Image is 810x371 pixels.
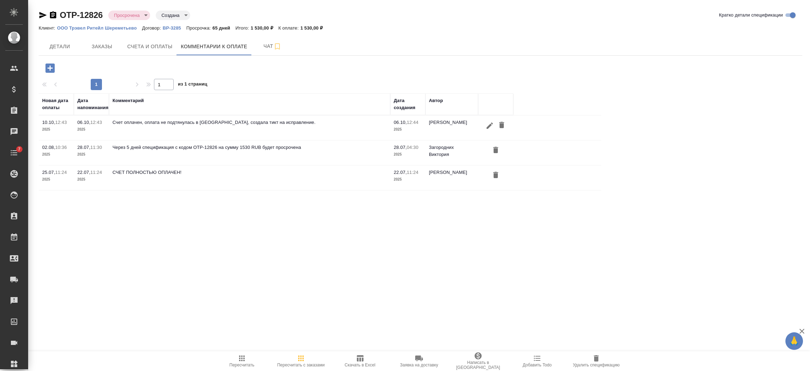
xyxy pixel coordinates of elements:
[394,170,407,175] p: 22.07,
[42,145,55,150] p: 02.08,
[85,42,119,51] span: Заказы
[43,42,77,51] span: Детали
[77,120,90,125] p: 06.10,
[407,120,418,125] p: 12:44
[42,151,70,158] p: 2025
[55,170,67,175] p: 11:24
[429,97,443,104] div: Автор
[112,169,387,176] p: СЧЕТ ПОЛНОСТЬЮ ОПЛАЧЕН!
[407,145,418,150] p: 04:30
[425,115,478,140] td: [PERSON_NAME]
[186,25,212,31] p: Просрочка:
[55,120,67,125] p: 12:43
[394,151,422,158] p: 2025
[273,42,282,51] svg: Подписаться
[108,11,150,20] div: Просрочена
[90,120,102,125] p: 12:43
[112,144,387,151] p: Через 5 дней спецификация с кодом OTP-12826 на сумму 1530 RUB будет просрочена
[785,332,803,350] button: 🙏
[142,25,163,31] p: Договор:
[156,11,190,20] div: Просрочена
[49,11,57,19] button: Скопировать ссылку
[112,97,144,104] div: Комментарий
[278,25,301,31] p: К оплате:
[159,12,181,18] button: Создана
[236,25,251,31] p: Итого:
[90,170,102,175] p: 11:24
[212,25,235,31] p: 65 дней
[394,97,422,111] div: Дата создания
[163,25,186,31] a: ВР-3285
[77,170,90,175] p: 22.07,
[490,169,502,182] button: Удалить
[112,12,142,18] button: Просрочена
[394,126,422,133] p: 2025
[394,120,407,125] p: 06.10,
[14,146,25,153] span: 7
[39,11,47,19] button: Скопировать ссылку для ЯМессенджера
[496,119,508,132] button: Удалить
[77,176,105,183] p: 2025
[484,119,496,132] button: Редактировать
[181,42,247,51] span: Комментарии к оплате
[77,126,105,133] p: 2025
[127,42,173,51] span: Счета и оплаты
[77,145,90,150] p: 28.07,
[55,145,67,150] p: 10:36
[300,25,328,31] p: 1 530,00 ₽
[42,97,70,111] div: Новая дата оплаты
[256,42,289,51] span: Чат
[425,140,478,165] td: Загородних Виктория
[112,119,387,126] p: Счет оплачен, оплата не подтянулась в [GEOGRAPHIC_DATA], создала тикт на исправление.
[719,12,783,19] span: Кратко детали спецификации
[77,97,108,111] div: Дата напоминания
[42,170,55,175] p: 25.07,
[394,145,407,150] p: 28.07,
[42,120,55,125] p: 10.10,
[42,126,70,133] p: 2025
[57,25,142,31] a: ООО Трэвел Ритейл Шереметьево
[90,145,102,150] p: 11:30
[425,165,478,190] td: [PERSON_NAME]
[490,144,502,157] button: Удалить
[407,170,418,175] p: 11:24
[60,10,103,20] a: OTP-12826
[77,151,105,158] p: 2025
[178,80,207,90] span: из 1 страниц
[394,176,422,183] p: 2025
[788,334,800,348] span: 🙏
[42,176,70,183] p: 2025
[40,61,60,75] button: Добавить комментарий
[39,25,57,31] p: Клиент:
[251,25,278,31] p: 1 530,00 ₽
[2,144,26,162] a: 7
